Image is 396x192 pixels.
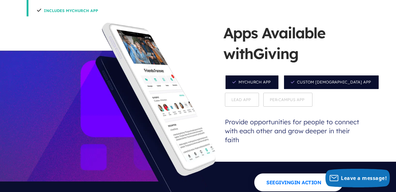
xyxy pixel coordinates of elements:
h4: Includes MyChurch App [36,3,98,16]
img: app_screens-church-mychurch.png [104,26,216,165]
p: Provide opportunities for people to connect with each other and grow deeper in their faith [223,108,361,154]
button: Leave a message! [325,169,390,187]
span: Giving [275,179,294,186]
span: Lead App [225,93,259,107]
span: Leave a message! [341,175,387,181]
span: Custom [DEMOGRAPHIC_DATA] App [283,75,379,89]
span: Per-Campus App [263,93,312,107]
span: Giving [253,44,298,63]
span: MyChurch App [225,75,279,89]
h5: Apps Available with [223,23,396,73]
button: SeeGivingin Action [254,173,343,191]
